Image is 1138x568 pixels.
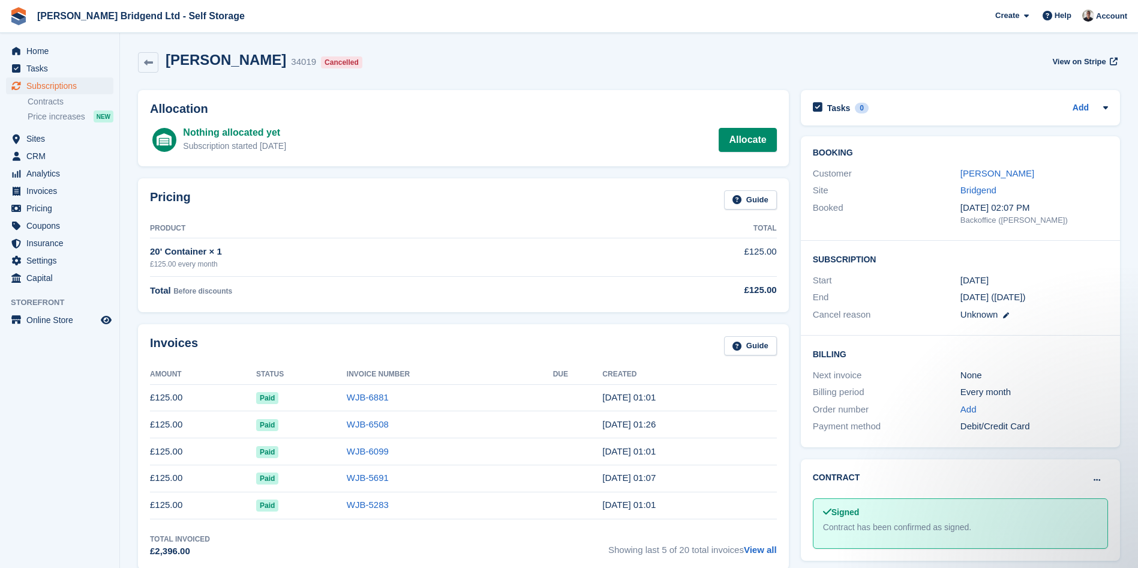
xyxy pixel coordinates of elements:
[150,411,256,438] td: £125.00
[26,252,98,269] span: Settings
[813,369,960,382] div: Next invoice
[6,148,113,165] a: menu
[813,253,1108,265] h2: Subscription
[813,201,960,226] div: Booked
[347,500,389,510] a: WJB-5283
[26,235,98,252] span: Insurance
[150,219,599,238] th: Product
[183,125,286,140] div: Nothing allocated yet
[813,291,960,304] div: End
[599,238,777,276] td: £125.00
[602,473,656,483] time: 2025-07-01 00:07:59 UTC
[744,545,777,555] a: View all
[599,283,777,297] div: £125.00
[256,419,278,431] span: Paid
[602,392,656,402] time: 2025-10-01 00:01:15 UTC
[26,200,98,217] span: Pricing
[823,521,1098,534] div: Contract has been confirmed as signed.
[1082,10,1094,22] img: Rhys Jones
[813,148,1108,158] h2: Booking
[6,183,113,199] a: menu
[26,270,98,286] span: Capital
[719,128,776,152] a: Allocate
[599,219,777,238] th: Total
[960,309,998,319] span: Unknown
[608,534,777,558] span: Showing last 5 of 20 total invoices
[26,148,98,165] span: CRM
[960,403,977,417] a: Add
[26,43,98,59] span: Home
[6,270,113,286] a: menu
[26,217,98,234] span: Coupons
[813,308,960,322] div: Cancel reason
[256,500,278,512] span: Paid
[995,10,1019,22] span: Create
[602,446,656,456] time: 2025-08-01 00:01:31 UTC
[94,110,113,122] div: NEW
[150,465,256,492] td: £125.00
[960,385,1108,399] div: Every month
[813,403,960,417] div: Order number
[813,184,960,198] div: Site
[150,492,256,519] td: £125.00
[960,369,1108,382] div: None
[1096,10,1127,22] span: Account
[321,56,362,68] div: Cancelled
[602,500,656,510] time: 2025-06-01 00:01:34 UTC
[256,365,347,384] th: Status
[813,167,960,181] div: Customer
[150,285,171,295] span: Total
[855,103,869,113] div: 0
[724,190,777,210] a: Guide
[6,217,113,234] a: menu
[6,235,113,252] a: menu
[347,392,389,402] a: WJB-6881
[150,365,256,384] th: Amount
[960,274,989,288] time: 2024-03-01 00:00:00 UTC
[10,7,28,25] img: stora-icon-8386f47178a22dfd0bd8f6a31ec36ba5ce8667c1dd55bd0f319d3a0aa187defe.svg
[6,252,113,269] a: menu
[347,365,553,384] th: Invoice Number
[813,274,960,288] div: Start
[960,420,1108,434] div: Debit/Credit Card
[602,419,656,429] time: 2025-09-01 00:26:33 UTC
[291,55,316,69] div: 34019
[183,140,286,153] div: Subscription started [DATE]
[553,365,603,384] th: Due
[26,77,98,94] span: Subscriptions
[6,43,113,59] a: menu
[960,185,996,195] a: Bridgend
[150,102,777,116] h2: Allocation
[28,96,113,107] a: Contracts
[6,77,113,94] a: menu
[256,446,278,458] span: Paid
[602,365,776,384] th: Created
[6,130,113,147] a: menu
[150,438,256,465] td: £125.00
[166,52,286,68] h2: [PERSON_NAME]
[813,471,860,484] h2: Contract
[1047,52,1120,71] a: View on Stripe
[960,214,1108,226] div: Backoffice ([PERSON_NAME])
[256,392,278,404] span: Paid
[724,336,777,356] a: Guide
[827,103,851,113] h2: Tasks
[347,446,389,456] a: WJB-6099
[6,200,113,217] a: menu
[960,292,1026,302] span: [DATE] ([DATE])
[813,348,1108,360] h2: Billing
[26,165,98,182] span: Analytics
[1073,101,1089,115] a: Add
[6,165,113,182] a: menu
[150,545,210,558] div: £2,396.00
[813,420,960,434] div: Payment method
[150,384,256,411] td: £125.00
[11,297,119,309] span: Storefront
[28,110,113,123] a: Price increases NEW
[32,6,250,26] a: [PERSON_NAME] Bridgend Ltd - Self Storage
[960,201,1108,215] div: [DATE] 02:07 PM
[150,534,210,545] div: Total Invoiced
[347,419,389,429] a: WJB-6508
[823,506,1098,519] div: Signed
[347,473,389,483] a: WJB-5691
